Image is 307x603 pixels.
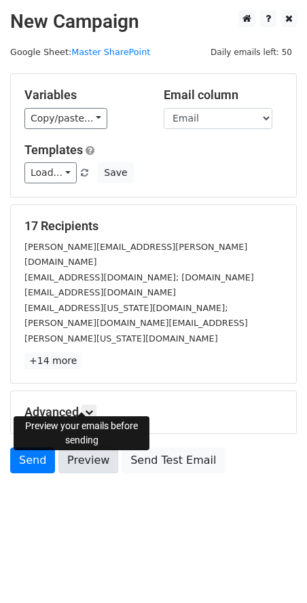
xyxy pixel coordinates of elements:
[10,447,55,473] a: Send
[24,352,82,369] a: +14 more
[71,47,150,57] a: Master SharePoint
[239,538,307,603] iframe: Chat Widget
[24,405,283,420] h5: Advanced
[24,272,254,298] small: [EMAIL_ADDRESS][DOMAIN_NAME]; [DOMAIN_NAME][EMAIL_ADDRESS][DOMAIN_NAME]
[24,162,77,183] a: Load...
[58,447,118,473] a: Preview
[24,219,283,234] h5: 17 Recipients
[24,303,248,344] small: [EMAIL_ADDRESS][US_STATE][DOMAIN_NAME]; [PERSON_NAME][DOMAIN_NAME][EMAIL_ADDRESS][PERSON_NAME][US...
[206,47,297,57] a: Daily emails left: 50
[24,242,247,268] small: [PERSON_NAME][EMAIL_ADDRESS][PERSON_NAME][DOMAIN_NAME]
[24,143,83,157] a: Templates
[98,162,133,183] button: Save
[122,447,225,473] a: Send Test Email
[10,47,150,57] small: Google Sheet:
[164,88,283,103] h5: Email column
[10,10,297,33] h2: New Campaign
[206,45,297,60] span: Daily emails left: 50
[24,88,143,103] h5: Variables
[14,416,149,450] div: Preview your emails before sending
[24,108,107,129] a: Copy/paste...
